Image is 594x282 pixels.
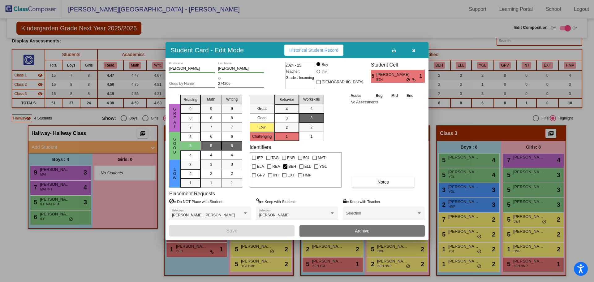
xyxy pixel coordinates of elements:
[231,106,233,111] span: 9
[210,115,212,121] span: 8
[343,198,381,205] label: = Keep with Teacher:
[170,46,244,54] h3: Student Card - Edit Mode
[304,163,311,170] span: ELL
[371,92,387,99] th: Beg
[231,124,233,130] span: 7
[172,107,178,129] span: Great
[183,97,197,102] span: Reading
[169,191,215,197] label: Placement Requests
[189,180,192,186] span: 1
[259,213,290,217] span: [PERSON_NAME]
[210,143,212,149] span: 5
[271,154,279,162] span: TAG
[286,125,288,130] span: 2
[231,180,233,186] span: 1
[172,137,178,154] span: Good
[189,106,192,112] span: 9
[377,180,389,184] span: Notes
[286,134,288,139] span: 1
[286,115,288,121] span: 3
[207,97,215,102] span: Math
[226,97,238,102] span: Writing
[272,163,280,170] span: REA
[231,134,233,139] span: 6
[189,134,192,140] span: 6
[189,143,192,149] span: 5
[189,125,192,130] span: 7
[376,77,406,82] span: BEH
[286,106,288,112] span: 4
[250,144,271,150] label: Identifiers
[218,82,264,86] input: Enter ID
[286,75,314,81] span: Grade : Incoming
[349,99,418,105] td: No Assessments
[286,68,300,75] span: Teacher:
[387,92,402,99] th: Mid
[289,48,338,53] span: Historical Student Record
[322,78,363,86] span: [DEMOGRAPHIC_DATA]
[286,62,301,68] span: 2024 - 25
[287,171,295,179] span: EXT
[257,171,265,179] span: GPV
[172,213,235,217] span: [PERSON_NAME], [PERSON_NAME]
[169,198,223,205] label: = Do NOT Place with Student:
[169,225,295,236] button: Save
[402,92,418,99] th: End
[310,106,312,111] span: 4
[352,176,414,188] button: Notes
[284,45,343,56] button: Historical Student Record
[371,72,376,80] span: 5
[189,171,192,177] span: 2
[210,106,212,111] span: 9
[189,115,192,121] span: 8
[210,124,212,130] span: 7
[210,171,212,176] span: 2
[231,152,233,158] span: 4
[321,62,328,67] div: Boy
[319,163,327,170] span: YGL
[310,134,312,139] span: 1
[231,115,233,121] span: 8
[169,82,215,86] input: goes by name
[303,171,312,179] span: HMP
[257,163,264,170] span: ELA
[376,72,411,78] span: [PERSON_NAME]
[349,92,371,99] th: Asses
[210,152,212,158] span: 4
[318,154,325,162] span: MAT
[287,154,295,162] span: ENR
[257,154,263,162] span: IEP
[231,143,233,149] span: 5
[310,124,312,130] span: 2
[226,228,237,233] span: Save
[273,171,279,179] span: INT
[303,154,309,162] span: 504
[189,162,192,167] span: 3
[256,198,296,205] label: = Keep with Student:
[420,72,425,80] span: 1
[172,167,178,180] span: Low
[231,162,233,167] span: 3
[371,62,425,68] h3: Student Cell
[355,228,369,233] span: Archive
[310,115,312,121] span: 3
[303,97,320,102] span: Workskills
[189,153,192,158] span: 4
[321,69,328,75] div: Girl
[288,163,296,170] span: BEH
[279,97,294,102] span: Behavior
[299,225,425,236] button: Archive
[231,171,233,176] span: 2
[210,162,212,167] span: 3
[210,180,212,186] span: 1
[210,134,212,139] span: 6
